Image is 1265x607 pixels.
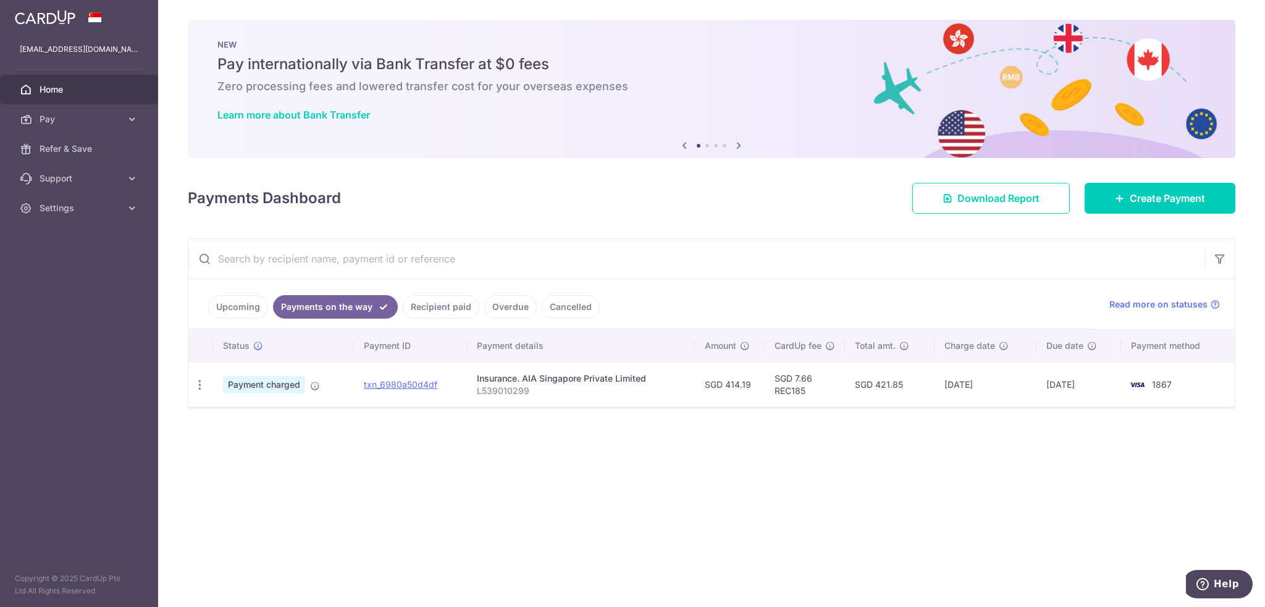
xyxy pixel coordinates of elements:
span: Charge date [944,340,995,352]
img: Bank Card [1125,377,1149,392]
p: L539010299 [477,385,686,397]
th: Payment ID [354,330,466,362]
iframe: Opens a widget where you can find more information [1186,570,1253,601]
a: Recipient paid [403,295,479,319]
td: SGD 7.66 REC185 [765,362,845,407]
a: Download Report [912,183,1070,214]
span: Read more on statuses [1109,298,1208,311]
span: Amount [705,340,736,352]
img: CardUp [15,10,75,25]
span: Support [40,172,121,185]
span: Total amt. [855,340,896,352]
img: Bank transfer banner [188,20,1235,158]
td: [DATE] [935,362,1036,407]
h4: Payments Dashboard [188,187,341,209]
a: Overdue [484,295,537,319]
span: Refer & Save [40,143,121,155]
input: Search by recipient name, payment id or reference [188,239,1205,278]
span: Pay [40,113,121,125]
span: Due date [1046,340,1083,352]
td: SGD 421.85 [845,362,935,407]
p: [EMAIL_ADDRESS][DOMAIN_NAME] [20,43,138,56]
a: Read more on statuses [1109,298,1220,311]
a: Upcoming [208,295,268,319]
p: NEW [217,40,1206,49]
h5: Pay internationally via Bank Transfer at $0 fees [217,54,1206,74]
span: Settings [40,202,121,214]
a: Cancelled [542,295,600,319]
span: Status [223,340,250,352]
th: Payment details [467,330,696,362]
a: Learn more about Bank Transfer [217,109,370,121]
td: [DATE] [1036,362,1122,407]
div: Insurance. AIA Singapore Private Limited [477,372,686,385]
a: Payments on the way [273,295,398,319]
td: SGD 414.19 [695,362,765,407]
th: Payment method [1121,330,1235,362]
span: Payment charged [223,376,305,393]
span: 1867 [1152,379,1172,390]
h6: Zero processing fees and lowered transfer cost for your overseas expenses [217,79,1206,94]
span: CardUp fee [775,340,822,352]
span: Download Report [957,191,1040,206]
a: txn_6980a50d4df [364,379,437,390]
span: Home [40,83,121,96]
a: Create Payment [1085,183,1235,214]
span: Create Payment [1130,191,1205,206]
